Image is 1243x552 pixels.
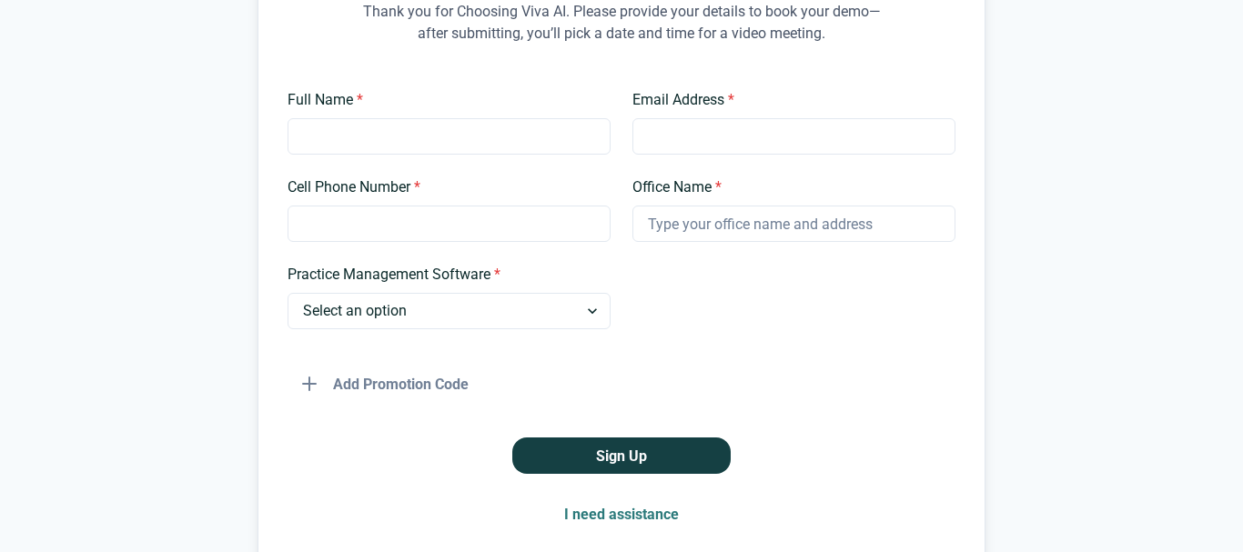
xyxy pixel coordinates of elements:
button: Add Promotion Code [288,366,483,402]
label: Cell Phone Number [288,176,600,198]
label: Office Name [632,176,945,198]
button: Sign Up [512,437,731,474]
button: I need assistance [550,496,693,532]
label: Practice Management Software [288,264,600,286]
label: Full Name [288,89,600,111]
label: Email Address [632,89,945,111]
input: Type your office name and address [632,206,955,242]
